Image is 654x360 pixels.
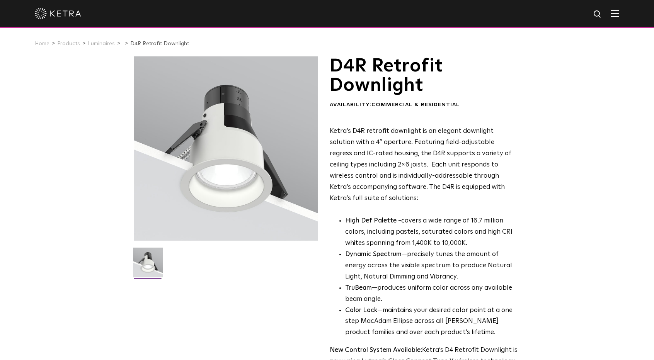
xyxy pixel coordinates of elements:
img: Hamburger%20Nav.svg [611,10,619,17]
p: Ketra’s D4R retrofit downlight is an elegant downlight solution with a 4” aperture. Featuring fie... [330,126,518,204]
li: —precisely tunes the amount of energy across the visible spectrum to produce Natural Light, Natur... [345,249,518,283]
a: Luminaires [88,41,115,46]
li: —produces uniform color across any available beam angle. [345,283,518,305]
a: D4R Retrofit Downlight [130,41,189,46]
strong: TruBeam [345,285,372,291]
strong: New Control System Available: [330,347,422,353]
img: ketra-logo-2019-white [35,8,81,19]
h1: D4R Retrofit Downlight [330,56,518,95]
strong: High Def Palette - [345,217,401,224]
a: Home [35,41,49,46]
img: D4R Retrofit Downlight [133,248,163,283]
div: Availability: [330,101,518,109]
img: search icon [593,10,603,19]
p: covers a wide range of 16.7 million colors, including pastels, saturated colors and high CRI whit... [345,216,518,249]
strong: Color Lock [345,307,377,314]
span: Commercial & Residential [371,102,460,107]
strong: Dynamic Spectrum [345,251,402,258]
a: Products [57,41,80,46]
li: —maintains your desired color point at a one step MacAdam Ellipse across all [PERSON_NAME] produc... [345,305,518,339]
